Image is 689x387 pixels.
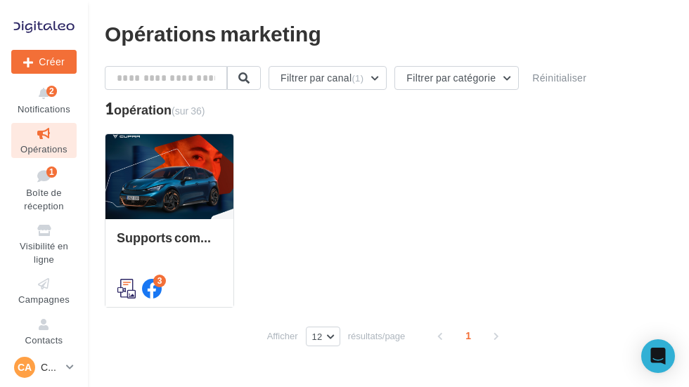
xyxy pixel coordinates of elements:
div: Nouvelle campagne [11,50,77,74]
a: Contacts [11,314,77,348]
a: Boîte de réception1 [11,164,77,215]
button: 12 [306,327,340,346]
button: Réinitialiser [527,70,592,86]
p: CUPRA ALBI [41,360,60,374]
span: (1) [352,72,363,84]
a: Opérations [11,123,77,157]
div: 2 [46,86,57,97]
span: Afficher [267,329,298,343]
button: Notifications 2 [11,83,77,117]
button: Filtrer par catégorie [394,66,519,90]
div: Open Intercom Messenger [641,339,675,373]
a: Visibilité en ligne [11,220,77,268]
span: Campagnes [18,294,70,305]
div: 1 [46,166,57,178]
span: Contacts [25,334,63,346]
button: Créer [11,50,77,74]
span: 12 [312,331,323,342]
div: opération [114,103,205,116]
div: Supports comm Après vente [117,230,222,258]
a: Campagnes [11,273,77,308]
div: Opérations marketing [105,22,672,44]
span: Visibilité en ligne [20,240,68,265]
span: Notifications [18,103,70,114]
button: Filtrer par canal(1) [269,66,387,90]
span: 1 [457,324,479,347]
span: Boîte de réception [24,187,63,211]
span: CA [18,360,32,374]
div: 3 [153,275,166,287]
a: CA CUPRA ALBI [11,354,77,381]
div: 1 [105,101,205,117]
span: Opérations [20,143,67,155]
span: (sur 36) [172,105,205,117]
span: résultats/page [348,329,406,343]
